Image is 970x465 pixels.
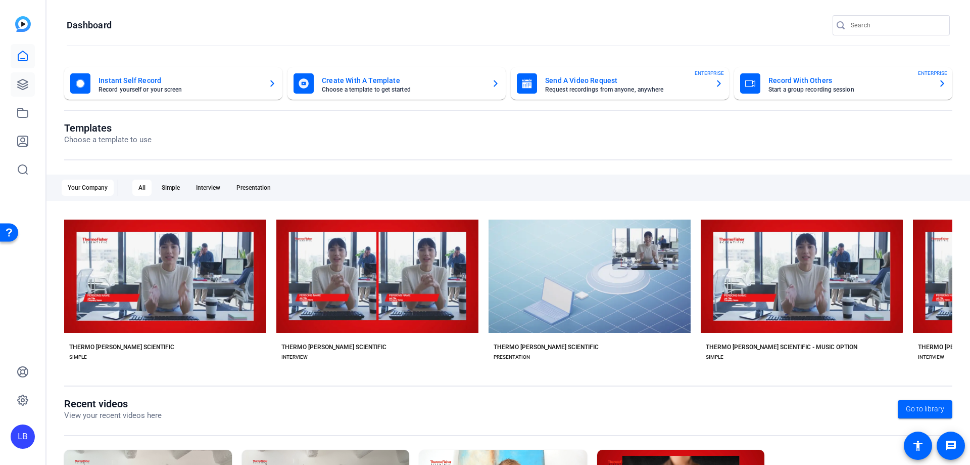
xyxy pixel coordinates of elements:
div: Presentation [230,180,277,196]
span: Go to library [906,404,944,414]
div: All [132,180,152,196]
h1: Templates [64,122,152,134]
mat-card-subtitle: Request recordings from anyone, anywhere [545,87,707,93]
div: PRESENTATION [494,353,530,361]
span: ENTERPRISE [918,69,947,77]
button: Send A Video RequestRequest recordings from anyone, anywhereENTERPRISE [511,67,729,100]
div: THERMO [PERSON_NAME] SCIENTIFIC [281,343,386,351]
mat-card-title: Send A Video Request [545,74,707,87]
div: Your Company [62,180,114,196]
button: Create With A TemplateChoose a template to get started [287,67,506,100]
div: LB [11,425,35,449]
mat-card-subtitle: Start a group recording session [768,87,930,93]
mat-card-subtitle: Record yourself or your screen [99,87,260,93]
mat-icon: accessibility [912,440,924,452]
span: ENTERPRISE [695,69,724,77]
div: SIMPLE [706,353,723,361]
input: Search [851,19,942,31]
button: Record With OthersStart a group recording sessionENTERPRISE [734,67,952,100]
h1: Recent videos [64,398,162,410]
p: Choose a template to use [64,134,152,146]
a: Go to library [898,400,952,418]
button: Instant Self RecordRecord yourself or your screen [64,67,282,100]
p: View your recent videos here [64,410,162,421]
div: THERMO [PERSON_NAME] SCIENTIFIC - MUSIC OPTION [706,343,857,351]
mat-icon: message [945,440,957,452]
div: SIMPLE [69,353,87,361]
div: Simple [156,180,186,196]
div: Interview [190,180,226,196]
mat-card-subtitle: Choose a template to get started [322,87,483,93]
mat-card-title: Record With Others [768,74,930,87]
img: blue-gradient.svg [15,16,31,32]
h1: Dashboard [67,19,112,31]
div: INTERVIEW [918,353,944,361]
mat-card-title: Create With A Template [322,74,483,87]
div: THERMO [PERSON_NAME] SCIENTIFIC [69,343,174,351]
div: THERMO [PERSON_NAME] SCIENTIFIC [494,343,599,351]
div: INTERVIEW [281,353,308,361]
mat-card-title: Instant Self Record [99,74,260,87]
